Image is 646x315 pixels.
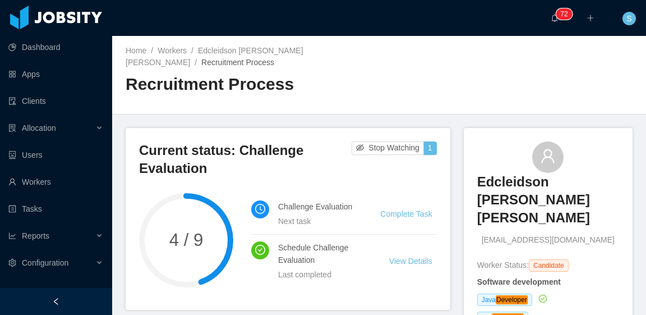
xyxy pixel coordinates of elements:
p: 7 [560,8,564,20]
span: S [626,12,631,25]
span: / [191,46,193,55]
div: Last completed [278,268,362,281]
span: Java [477,294,532,306]
strong: Software development [477,277,561,286]
h2: Recruitment Process [126,73,379,96]
i: icon: bell [551,14,559,22]
a: icon: pie-chartDashboard [8,36,103,58]
span: Reports [22,231,49,240]
a: Workers [158,46,187,55]
sup: 72 [556,8,572,20]
h4: Schedule Challenge Evaluation [278,241,362,266]
i: icon: plus [587,14,594,22]
h3: Current status: Challenge Evaluation [139,141,352,178]
a: icon: auditClients [8,90,103,112]
span: Candidate [529,259,569,272]
a: View Details [389,257,432,266]
a: icon: check-circle [537,295,547,304]
a: Complete Task [380,209,432,218]
i: icon: user [540,148,556,164]
a: icon: robotUsers [8,144,103,166]
button: 1 [423,141,437,155]
i: icon: setting [8,259,16,267]
em: Developer [496,295,528,304]
span: 4 / 9 [139,232,233,249]
span: Configuration [22,258,68,267]
span: / [195,58,197,67]
i: icon: clock-circle [255,204,265,214]
i: icon: line-chart [8,232,16,240]
p: 2 [564,8,568,20]
h4: Challenge Evaluation [278,200,353,213]
a: Home [126,46,146,55]
a: icon: userWorkers [8,171,103,193]
span: Worker Status: [477,261,529,270]
button: icon: eye-invisibleStop Watching [352,141,424,155]
h3: Edcleidson [PERSON_NAME] [PERSON_NAME] [477,173,619,227]
div: Next task [278,215,353,227]
span: Allocation [22,124,56,133]
a: icon: profileTasks [8,198,103,220]
i: icon: check-circle [539,295,547,303]
span: / [151,46,153,55]
span: Recruitment Process [201,58,274,67]
a: icon: appstoreApps [8,63,103,85]
a: Edcleidson [PERSON_NAME] [PERSON_NAME] [477,173,619,234]
i: icon: check-circle [255,245,265,255]
i: icon: solution [8,124,16,132]
a: Edcleidson [PERSON_NAME] [PERSON_NAME] [126,46,303,67]
span: [EMAIL_ADDRESS][DOMAIN_NAME] [482,234,615,246]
